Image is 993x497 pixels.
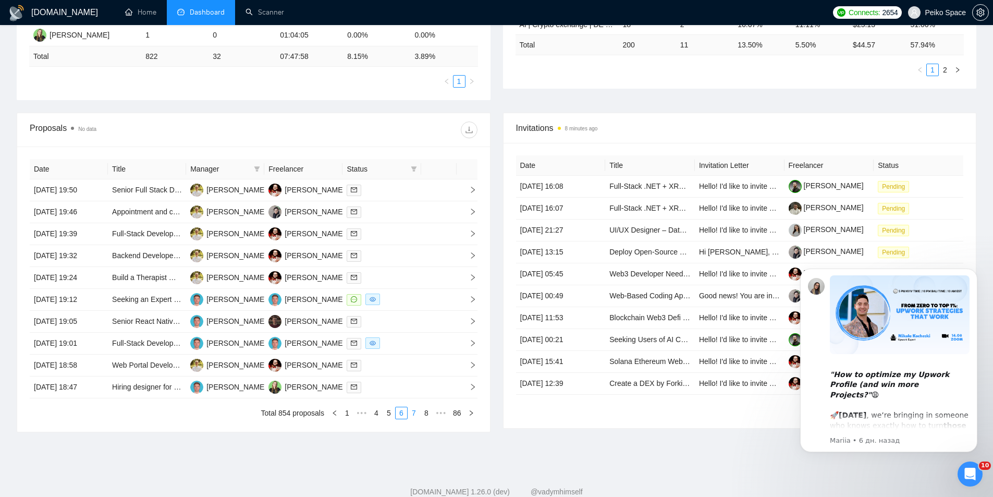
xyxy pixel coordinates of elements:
td: Total [516,34,619,55]
span: dashboard [177,8,185,16]
a: searchScanner [246,8,284,17]
td: [DATE] 13:15 [516,241,606,263]
div: Proposals [30,122,253,138]
a: Deploy Open-Source Dyad AI App Builder to a Secure Server [609,248,807,256]
img: VD [268,205,281,219]
a: 1 [453,76,465,87]
li: Next Page [465,407,477,419]
img: AM [268,315,281,328]
td: Create a DEX by Forking existing project in Solidity [605,373,695,395]
td: Appointment and communication app [108,201,186,223]
a: Pending [878,182,913,190]
td: [DATE] 19:46 [30,201,108,223]
span: mail [351,274,357,281]
button: setting [972,4,989,21]
img: PM [190,249,203,262]
td: Seeking an Expert Consultant for Centralized Cryptocurrency Exchange Architecture [108,289,186,311]
td: [DATE] 16:07 [516,198,606,220]
div: [PERSON_NAME] [206,359,266,371]
span: mail [351,231,357,237]
a: DL[PERSON_NAME] [268,338,345,347]
div: [PERSON_NAME] [206,294,266,305]
li: Next Page [465,75,478,88]
span: right [469,78,475,84]
div: [PERSON_NAME] [206,184,266,196]
li: Previous 5 Pages [353,407,370,419]
td: $ 44.57 [849,34,906,55]
td: [DATE] 18:58 [30,355,108,377]
th: Manager [186,159,264,179]
td: [DATE] 19:39 [30,223,108,245]
li: 1 [453,75,465,88]
td: 3.89 % [410,46,477,67]
th: Title [108,159,186,179]
img: PM [190,359,203,372]
span: left [444,78,450,84]
a: Full-Stack .NET + XRPL Blockchain Agency | Long-Term Partnership (Start with Beta Launch) [609,204,911,212]
img: DL [268,293,281,306]
span: left [332,410,338,416]
div: [PERSON_NAME] [285,250,345,261]
a: 2 [939,64,951,76]
td: [DATE] 00:49 [516,285,606,307]
span: Invitations [516,122,964,135]
div: [PERSON_NAME] [206,337,266,349]
td: [DATE] 21:27 [516,220,606,241]
td: [DATE] 19:05 [30,311,108,333]
img: MP [268,184,281,197]
span: eye [370,296,376,302]
span: right [461,186,476,193]
a: Web-Based Coding App Development for App Creation [609,292,787,300]
div: [PERSON_NAME] [206,206,266,217]
a: homeHome [125,8,156,17]
td: 0.00% [410,25,477,46]
td: Full-Stack .NET + XRPL Blockchain Agency | Long-Term Partnership (Start with Beta Launch) [605,198,695,220]
iframe: Intercom live chat [958,462,983,487]
a: Build a Therapist Matching Quiz for Website [112,273,254,282]
td: Total [29,46,141,67]
span: Connects: [849,7,880,18]
td: Deploy Open-Source Dyad AI App Builder to a Secure Server [605,241,695,263]
a: Full-Stack Developer for a Modern SaaS/EdTech Education Hiring Platform (MVP Concept) [112,229,406,238]
a: Senior Full Stack Developer Fulltime [112,186,230,194]
span: right [461,361,476,369]
td: 8.15 % [343,46,410,67]
span: filter [252,161,262,177]
a: PM[PERSON_NAME] [190,251,266,259]
a: Web Portal Developer for Employee & Client Management System [112,361,327,369]
a: PM[PERSON_NAME] [190,229,266,237]
img: MP [268,227,281,240]
a: setting [972,8,989,17]
td: 1 [141,25,209,46]
td: Seeking Users of AI Coding & Development Tools – Paid Survey [605,329,695,351]
a: Hiring designer for casino project [112,383,219,391]
img: DL [190,381,203,394]
td: 822 [141,46,209,67]
td: [DATE] 18:47 [30,377,108,398]
li: Total 854 proposals [261,407,324,419]
td: 5.50 % [791,34,849,55]
li: 8 [420,407,433,419]
span: Pending [878,203,909,214]
td: [DATE] 19:01 [30,333,108,355]
span: Pending [878,247,909,258]
a: 5 [383,407,395,419]
img: AV [33,29,46,42]
td: 07:47:58 [276,46,343,67]
td: [DATE] 16:08 [516,176,606,198]
td: Web3 Developer Needed for DApp and Smart Contract Development [605,263,695,285]
span: right [461,252,476,259]
span: right [461,340,476,347]
span: right [461,230,476,237]
td: 0.00% [343,25,410,46]
span: ••• [353,407,370,419]
span: right [461,274,476,281]
a: VD[PERSON_NAME] [268,207,345,215]
a: Solana Ethereum Web3 Developer for Smart Contracts and ICO Projects [609,357,845,366]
